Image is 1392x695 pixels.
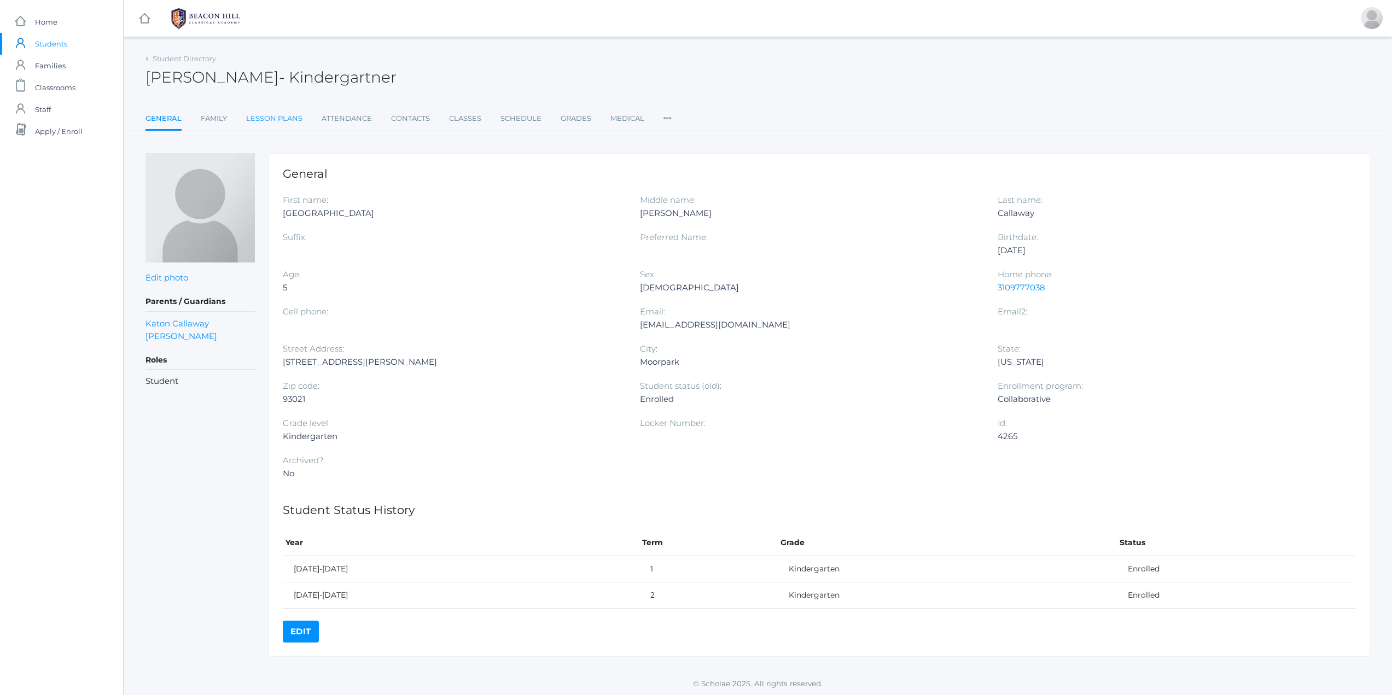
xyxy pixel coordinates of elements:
[998,282,1045,293] a: 3109777038
[279,68,397,86] span: - Kindergartner
[283,455,325,465] label: Archived?:
[449,108,481,130] a: Classes
[283,167,1356,180] h1: General
[998,355,1338,369] div: [US_STATE]
[998,381,1083,391] label: Enrollment program:
[639,530,777,556] th: Term
[35,77,75,98] span: Classrooms
[998,430,1338,443] div: 4265
[165,5,247,32] img: BHCALogos-05-308ed15e86a5a0abce9b8dd61676a3503ac9727e845dece92d48e8588c001991.png
[283,355,624,369] div: [STREET_ADDRESS][PERSON_NAME]
[145,293,255,311] h5: Parents / Guardians
[35,33,67,55] span: Students
[1117,556,1356,582] td: Enrolled
[153,54,216,63] a: Student Directory
[640,355,981,369] div: Moorpark
[639,582,777,608] td: 2
[998,269,1053,279] label: Home phone:
[145,69,397,86] h2: [PERSON_NAME]
[283,467,624,480] div: No
[145,351,255,370] h5: Roles
[640,207,981,220] div: [PERSON_NAME]
[640,381,721,391] label: Student status (old):
[283,343,344,354] label: Street Address:
[778,530,1117,556] th: Grade
[561,108,591,130] a: Grades
[283,530,639,556] th: Year
[283,281,624,294] div: 5
[35,98,51,120] span: Staff
[145,272,188,283] a: Edit photo
[246,108,302,130] a: Lesson Plans
[145,375,255,388] li: Student
[283,393,624,406] div: 93021
[145,153,255,262] img: Kiel Callaway
[1117,530,1356,556] th: Status
[35,55,66,77] span: Families
[640,418,706,428] label: Locker Number:
[322,108,372,130] a: Attendance
[998,393,1338,406] div: Collaborative
[283,207,624,220] div: [GEOGRAPHIC_DATA]
[998,418,1007,428] label: Id:
[283,504,1356,516] h1: Student Status History
[145,108,182,131] a: General
[283,582,639,608] td: [DATE]-[DATE]
[998,306,1027,317] label: Email2:
[1361,7,1383,29] div: Erin Callaway
[283,195,328,205] label: First name:
[145,317,209,330] a: Katon Callaway
[283,430,624,443] div: Kindergarten
[35,120,83,142] span: Apply / Enroll
[640,393,981,406] div: Enrolled
[998,195,1042,205] label: Last name:
[998,244,1338,257] div: [DATE]
[998,343,1021,354] label: State:
[391,108,430,130] a: Contacts
[283,381,319,391] label: Zip code:
[201,108,227,130] a: Family
[640,281,981,294] div: [DEMOGRAPHIC_DATA]
[640,232,708,242] label: Preferred Name:
[283,232,307,242] label: Suffix:
[145,330,217,342] a: [PERSON_NAME]
[283,269,301,279] label: Age:
[640,269,656,279] label: Sex:
[610,108,644,130] a: Medical
[640,195,696,205] label: Middle name:
[283,621,319,643] a: Edit
[778,556,1117,582] td: Kindergarten
[640,343,657,354] label: City:
[35,11,57,33] span: Home
[998,207,1338,220] div: Callaway
[1117,582,1356,608] td: Enrolled
[998,232,1038,242] label: Birthdate:
[283,556,639,582] td: [DATE]-[DATE]
[778,582,1117,608] td: Kindergarten
[283,418,330,428] label: Grade level:
[640,306,665,317] label: Email:
[639,556,777,582] td: 1
[640,318,981,331] div: [EMAIL_ADDRESS][DOMAIN_NAME]
[124,678,1392,689] p: © Scholae 2025. All rights reserved.
[283,306,328,317] label: Cell phone:
[500,108,541,130] a: Schedule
